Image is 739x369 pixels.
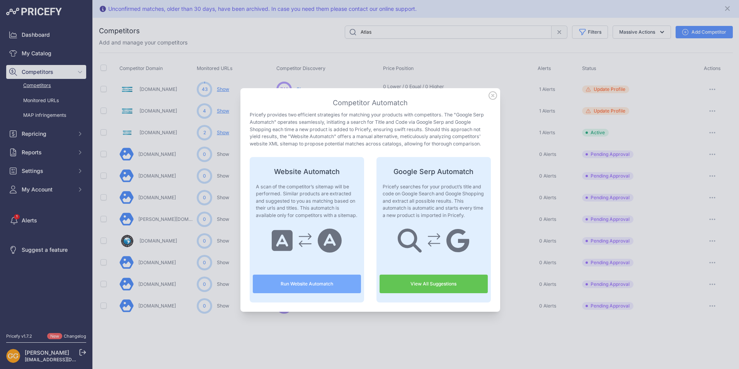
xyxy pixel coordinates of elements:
p: A scan of the competitor’s sitemap will be performed. Similar products are extracted and suggeste... [256,183,358,219]
p: Pricefy provides two efficient strategies for matching your products with competitors. The "Googl... [250,111,491,147]
a: View All Suggestions [380,275,488,293]
h3: Competitor Automatch [250,97,491,108]
button: Run Website Automatch [253,275,361,293]
h4: Website Automatch [253,166,361,177]
p: Pricefy searches for your product’s title and code on Google Search and Google Shopping and extra... [383,183,485,219]
h4: Google Serp Automatch [380,166,488,177]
